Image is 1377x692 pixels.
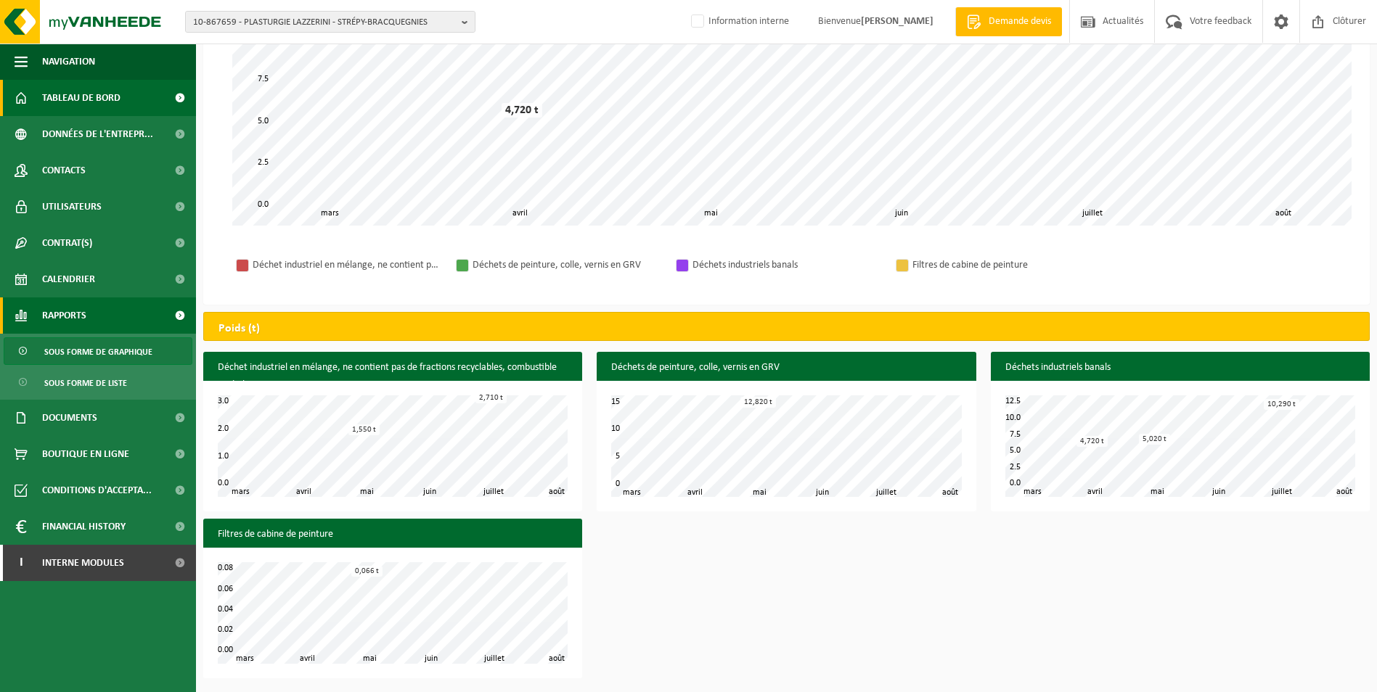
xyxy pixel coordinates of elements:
span: Boutique en ligne [42,436,129,472]
h3: Déchet industriel en mélange, ne contient pas de fractions recyclables, combustible après broyage [203,352,582,401]
span: I [15,545,28,581]
div: 0,066 t [351,566,383,577]
div: 12,820 t [740,397,776,408]
div: 4,720 t [502,103,542,118]
h3: Filtres de cabine de peinture [203,519,582,551]
span: Demande devis [985,15,1055,29]
span: Sous forme de liste [44,369,127,397]
span: 10-867659 - PLASTURGIE LAZZERINI - STRÉPY-BRACQUEGNIES [193,12,456,33]
div: 10,290 t [1264,399,1299,410]
h3: Déchets de peinture, colle, vernis en GRV [597,352,976,384]
span: Contacts [42,152,86,189]
div: 4,720 t [1076,436,1108,447]
div: Déchets de peinture, colle, vernis en GRV [473,256,661,274]
h3: Déchets industriels banals [991,352,1370,384]
div: 5,020 t [1139,434,1170,445]
div: 1,550 t [348,424,380,435]
span: Contrat(s) [42,225,92,261]
span: Calendrier [42,261,95,297]
h2: Poids (t) [204,313,274,345]
div: Filtres de cabine de peinture [912,256,1101,274]
a: Sous forme de liste [4,368,192,396]
span: Navigation [42,44,95,80]
span: Documents [42,400,97,436]
a: Sous forme de graphique [4,337,192,365]
span: Sous forme de graphique [44,338,152,366]
div: Déchets industriels banals [692,256,881,274]
span: Tableau de bord [42,80,120,116]
span: Rapports [42,297,86,334]
span: Interne modules [42,545,124,581]
span: Financial History [42,508,126,545]
div: Déchet industriel en mélange, ne contient pas de fractions recyclables, combustible après broyage [253,256,441,274]
span: Données de l'entrepr... [42,116,153,152]
strong: [PERSON_NAME] [861,16,933,27]
button: 10-867659 - PLASTURGIE LAZZERINI - STRÉPY-BRACQUEGNIES [185,11,475,33]
label: Information interne [688,11,789,33]
div: 2,710 t [475,392,507,403]
span: Conditions d'accepta... [42,472,152,508]
span: Utilisateurs [42,189,102,225]
a: Demande devis [955,7,1062,36]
